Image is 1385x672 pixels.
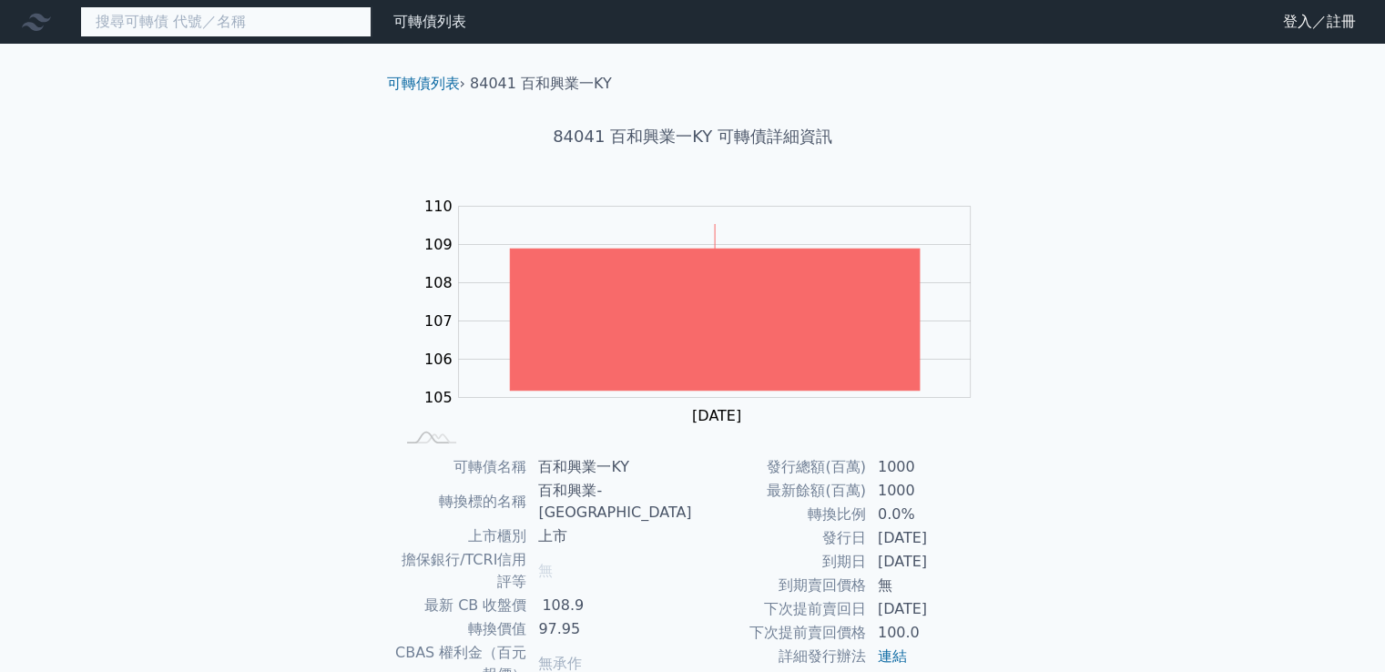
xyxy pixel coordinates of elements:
td: [DATE] [867,550,992,574]
tspan: 106 [424,351,453,368]
td: [DATE] [867,597,992,621]
a: 連結 [878,647,907,665]
td: 100.0 [867,621,992,645]
td: 無 [867,574,992,597]
td: 百和興業-[GEOGRAPHIC_DATA] [527,479,692,524]
tspan: [DATE] [692,407,741,424]
td: 97.95 [527,617,692,641]
td: 最新餘額(百萬) [693,479,867,503]
td: 0.0% [867,503,992,526]
a: 可轉債列表 [393,13,466,30]
td: 到期賣回價格 [693,574,867,597]
div: 108.9 [538,595,587,616]
tspan: 105 [424,389,453,406]
td: 轉換標的名稱 [394,479,528,524]
li: 84041 百和興業一KY [470,73,612,95]
a: 登入／註冊 [1268,7,1370,36]
tspan: 109 [424,236,453,253]
span: 無承作 [538,655,582,672]
td: 1000 [867,455,992,479]
td: 發行日 [693,526,867,550]
td: 下次提前賣回日 [693,597,867,621]
a: 可轉債列表 [387,75,460,92]
td: 可轉債名稱 [394,455,528,479]
span: 無 [538,562,553,579]
td: 百和興業一KY [527,455,692,479]
td: 到期日 [693,550,867,574]
h1: 84041 百和興業一KY 可轉債詳細資訊 [372,124,1013,149]
td: 1000 [867,479,992,503]
g: Chart [414,198,997,424]
tspan: 107 [424,312,453,330]
td: [DATE] [867,526,992,550]
input: 搜尋可轉債 代號／名稱 [80,6,372,37]
td: 下次提前賣回價格 [693,621,867,645]
td: 發行總額(百萬) [693,455,867,479]
td: 擔保銀行/TCRI信用評等 [394,548,528,594]
tspan: 108 [424,274,453,291]
tspan: 110 [424,198,453,215]
li: › [387,73,465,95]
g: Series [510,224,920,391]
td: 上市 [527,524,692,548]
td: 詳細發行辦法 [693,645,867,668]
td: 上市櫃別 [394,524,528,548]
td: 最新 CB 收盤價 [394,594,528,617]
td: 轉換比例 [693,503,867,526]
td: 轉換價值 [394,617,528,641]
